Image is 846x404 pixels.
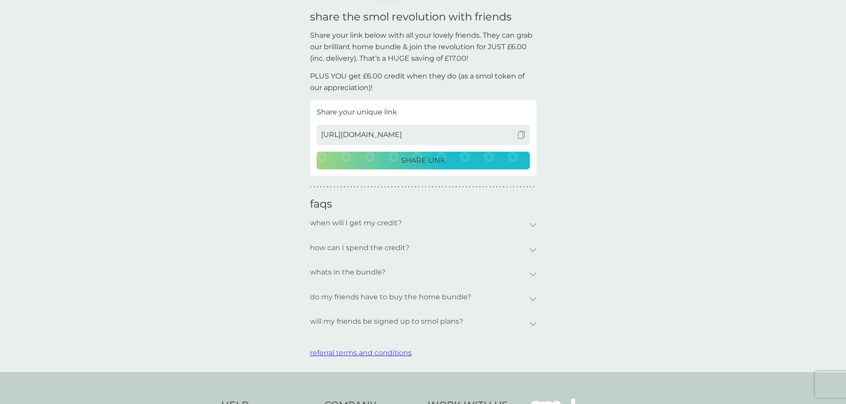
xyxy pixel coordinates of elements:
p: ● [438,185,440,189]
button: referral terms and conditions [310,347,412,359]
p: ● [418,185,420,189]
p: ● [482,185,484,189]
p: ● [421,185,423,189]
p: ● [469,185,471,189]
p: ● [394,185,396,189]
p: ● [344,185,346,189]
p: ● [523,185,525,189]
p: ● [473,185,474,189]
h2: faqs [310,198,536,213]
p: ● [320,185,322,189]
p: ● [486,185,488,189]
p: ● [411,185,413,189]
p: ● [377,185,379,189]
p: ● [340,185,342,189]
p: ● [520,185,521,189]
p: ● [388,185,389,189]
p: ● [357,185,359,189]
p: ● [381,185,383,189]
img: copy to clipboard [517,131,525,139]
p: ● [415,185,417,189]
p: ● [449,185,450,189]
p: ● [364,185,366,189]
p: ● [323,185,325,189]
span: [URL][DOMAIN_NAME] [321,129,402,141]
p: Share your link below with all your lovely friends. They can grab our brilliant home bundle & joi... [310,30,536,64]
p: ● [408,185,410,189]
p: ● [330,185,332,189]
p: ● [327,185,329,189]
p: ● [493,185,494,189]
p: ● [496,185,498,189]
p: ● [334,185,335,189]
p: ● [506,185,508,189]
p: do my friends have to buy the home bundle? [310,287,471,307]
p: ● [405,185,406,189]
p: ● [445,185,447,189]
p: ● [317,185,318,189]
p: whats in the bundle? [310,262,385,282]
p: ● [350,185,352,189]
p: SHARE LINK [401,155,445,166]
p: ● [398,185,400,189]
p: Share your unique link [317,106,530,118]
p: ● [455,185,457,189]
p: ● [401,185,403,189]
p: ● [337,185,339,189]
p: ● [513,185,515,189]
p: ● [428,185,430,189]
p: ● [509,185,511,189]
p: when will I get my credit? [310,213,402,233]
p: PLUS YOU get £6.00 credit when they do (as a smol token of our appreciation)! [310,71,536,93]
p: will my friends be signed up to smol plans? [310,311,463,332]
p: ● [371,185,373,189]
p: ● [347,185,349,189]
p: ● [503,185,504,189]
p: ● [479,185,481,189]
p: ● [442,185,444,189]
p: how can I spend the credit? [310,238,409,258]
p: ● [465,185,467,189]
p: ● [361,185,362,189]
p: ● [452,185,454,189]
p: ● [432,185,433,189]
p: ● [367,185,369,189]
button: SHARE LINK [317,152,530,169]
p: ● [384,185,386,189]
p: ● [459,185,461,189]
p: ● [533,185,535,189]
p: ● [313,185,315,189]
p: ● [530,185,532,189]
p: ● [500,185,501,189]
p: ● [527,185,528,189]
p: ● [516,185,518,189]
p: ● [476,185,477,189]
span: referral terms and conditions [310,349,412,357]
p: ● [435,185,437,189]
p: ● [354,185,356,189]
h1: share the smol revolution with friends [310,11,536,24]
p: ● [310,185,312,189]
p: ● [489,185,491,189]
p: ● [374,185,376,189]
p: ● [425,185,427,189]
p: ● [462,185,464,189]
p: ● [391,185,393,189]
